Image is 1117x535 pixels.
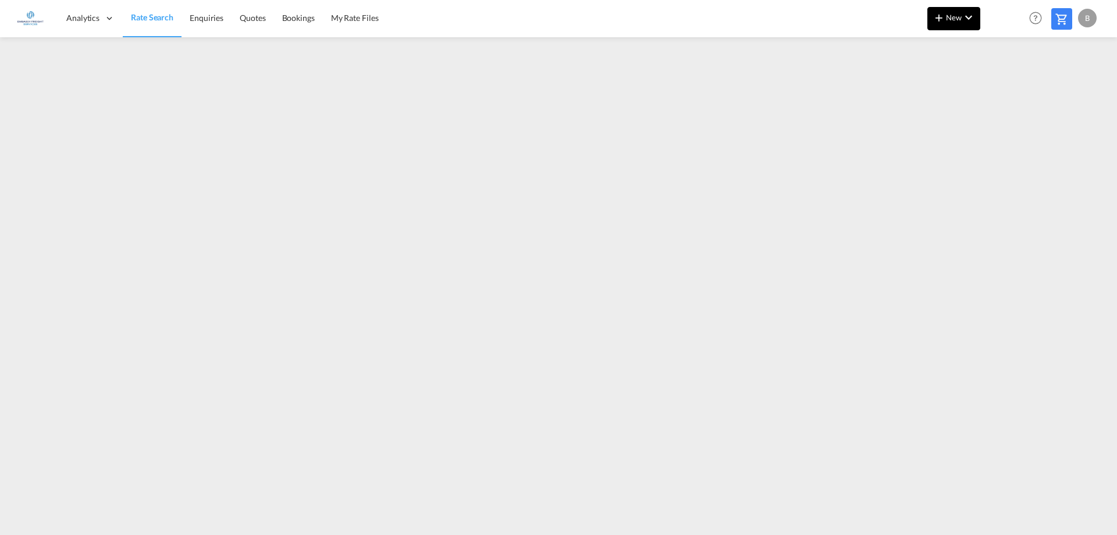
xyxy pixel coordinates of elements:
span: Enquiries [190,13,223,23]
span: Bookings [282,13,315,23]
div: B [1078,9,1097,27]
span: My Rate Files [331,13,379,23]
md-icon: icon-plus 400-fg [932,10,946,24]
span: Rate Search [131,12,173,22]
button: icon-plus 400-fgNewicon-chevron-down [927,7,980,30]
span: Analytics [66,12,99,24]
span: New [932,13,976,22]
md-icon: icon-chevron-down [962,10,976,24]
span: Help [1026,8,1045,28]
div: Help [1026,8,1051,29]
img: e1326340b7c511ef854e8d6a806141ad.jpg [17,5,44,31]
span: Quotes [240,13,265,23]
